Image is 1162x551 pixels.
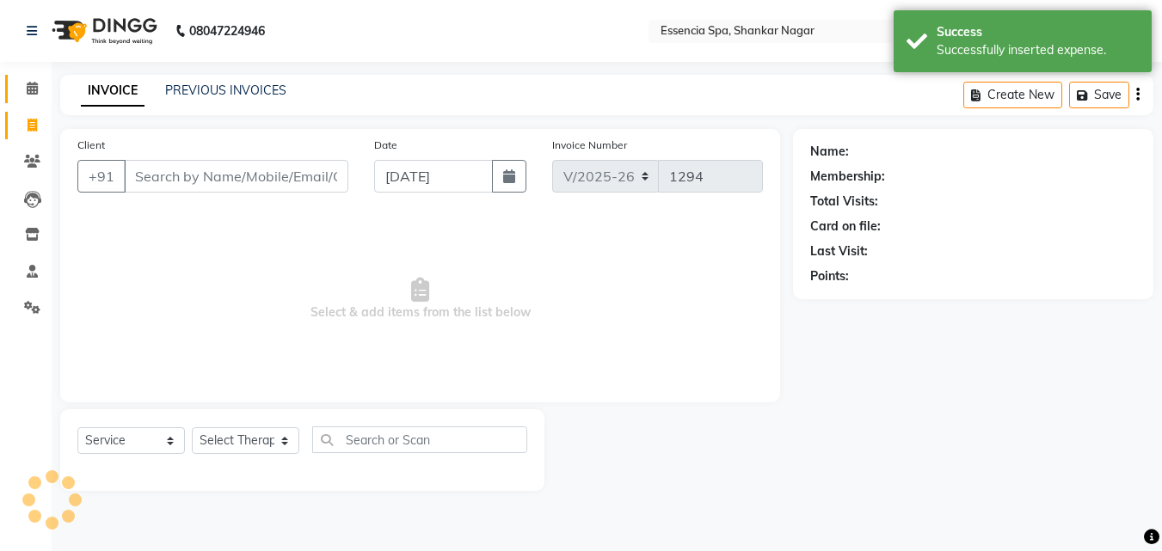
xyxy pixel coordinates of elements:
[81,76,144,107] a: INVOICE
[165,83,286,98] a: PREVIOUS INVOICES
[810,267,849,285] div: Points:
[810,217,881,236] div: Card on file:
[77,138,105,153] label: Client
[77,160,126,193] button: +91
[1069,82,1129,108] button: Save
[44,7,162,55] img: logo
[963,82,1062,108] button: Create New
[189,7,265,55] b: 08047224946
[312,426,527,453] input: Search or Scan
[810,168,885,186] div: Membership:
[124,160,348,193] input: Search by Name/Mobile/Email/Code
[937,23,1139,41] div: Success
[77,213,763,385] span: Select & add items from the list below
[552,138,627,153] label: Invoice Number
[810,143,849,161] div: Name:
[374,138,397,153] label: Date
[810,193,878,211] div: Total Visits:
[810,242,868,260] div: Last Visit:
[937,41,1139,59] div: Successfully inserted expense.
